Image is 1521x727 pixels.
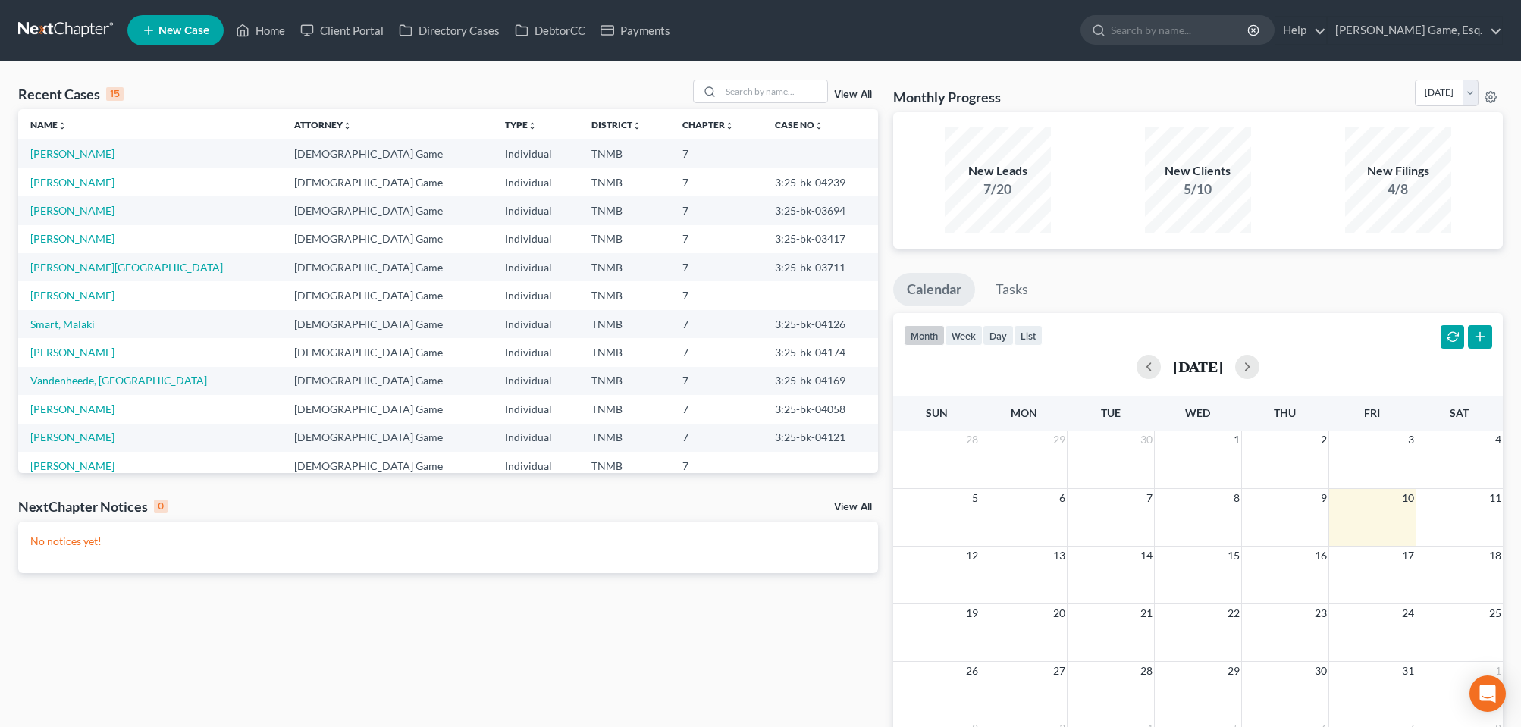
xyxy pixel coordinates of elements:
td: 7 [670,281,763,309]
td: Individual [493,168,579,196]
button: list [1014,325,1043,346]
td: TNMB [579,424,670,452]
i: unfold_more [58,121,67,130]
span: Thu [1274,406,1296,419]
td: [DEMOGRAPHIC_DATA] Game [282,338,493,366]
a: Smart, Malaki [30,318,95,331]
td: TNMB [579,452,670,480]
td: 7 [670,310,763,338]
div: 4/8 [1345,180,1451,199]
td: 3:25-bk-03694 [763,196,878,224]
td: Individual [493,367,579,395]
span: 20 [1052,604,1067,622]
td: 3:25-bk-04169 [763,367,878,395]
td: Individual [493,424,579,452]
span: 8 [1232,489,1241,507]
h2: [DATE] [1173,359,1223,374]
input: Search by name... [1111,16,1250,44]
div: Open Intercom Messenger [1469,675,1506,712]
td: Individual [493,139,579,168]
td: 7 [670,225,763,253]
td: 3:25-bk-04239 [763,168,878,196]
td: 7 [670,395,763,423]
td: 7 [670,452,763,480]
td: 7 [670,338,763,366]
span: 3 [1407,431,1416,449]
a: Calendar [893,273,975,306]
span: 31 [1400,662,1416,680]
span: 28 [1139,662,1154,680]
span: 29 [1052,431,1067,449]
a: Attorneyunfold_more [294,119,352,130]
span: 7 [1145,489,1154,507]
td: [DEMOGRAPHIC_DATA] Game [282,253,493,281]
a: Typeunfold_more [505,119,537,130]
td: TNMB [579,196,670,224]
td: [DEMOGRAPHIC_DATA] Game [282,196,493,224]
span: 9 [1319,489,1328,507]
input: Search by name... [721,80,827,102]
span: 10 [1400,489,1416,507]
span: Wed [1185,406,1210,419]
span: 4 [1494,431,1503,449]
a: Vandenheede, [GEOGRAPHIC_DATA] [30,374,207,387]
span: 11 [1488,489,1503,507]
span: 21 [1139,604,1154,622]
div: 7/20 [945,180,1051,199]
a: [PERSON_NAME] [30,403,114,415]
span: 1 [1232,431,1241,449]
td: [DEMOGRAPHIC_DATA] Game [282,139,493,168]
td: TNMB [579,310,670,338]
span: 30 [1139,431,1154,449]
td: Individual [493,253,579,281]
a: DebtorCC [507,17,593,44]
span: 30 [1313,662,1328,680]
div: 15 [106,87,124,101]
td: TNMB [579,139,670,168]
span: 18 [1488,547,1503,565]
td: [DEMOGRAPHIC_DATA] Game [282,452,493,480]
div: Recent Cases [18,85,124,103]
td: Individual [493,225,579,253]
span: 28 [964,431,980,449]
td: 7 [670,196,763,224]
span: 6 [1058,489,1067,507]
span: 2 [1319,431,1328,449]
span: Fri [1364,406,1380,419]
button: month [904,325,945,346]
td: TNMB [579,395,670,423]
td: Individual [493,281,579,309]
h3: Monthly Progress [893,88,1001,106]
td: Individual [493,338,579,366]
td: 7 [670,139,763,168]
span: 1 [1494,662,1503,680]
div: 5/10 [1145,180,1251,199]
a: Directory Cases [391,17,507,44]
a: [PERSON_NAME] [30,232,114,245]
td: TNMB [579,253,670,281]
td: [DEMOGRAPHIC_DATA] Game [282,281,493,309]
a: Client Portal [293,17,391,44]
span: 12 [964,547,980,565]
td: TNMB [579,225,670,253]
a: [PERSON_NAME] [30,204,114,217]
button: day [983,325,1014,346]
span: 23 [1313,604,1328,622]
a: View All [834,502,872,512]
i: unfold_more [632,121,641,130]
span: 29 [1226,662,1241,680]
td: [DEMOGRAPHIC_DATA] Game [282,225,493,253]
span: 24 [1400,604,1416,622]
button: week [945,325,983,346]
span: 16 [1313,547,1328,565]
span: 19 [964,604,980,622]
span: Sun [926,406,948,419]
td: [DEMOGRAPHIC_DATA] Game [282,395,493,423]
td: Individual [493,395,579,423]
a: Tasks [982,273,1042,306]
td: TNMB [579,367,670,395]
span: Sat [1450,406,1469,419]
td: [DEMOGRAPHIC_DATA] Game [282,367,493,395]
span: 22 [1226,604,1241,622]
td: 3:25-bk-04058 [763,395,878,423]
